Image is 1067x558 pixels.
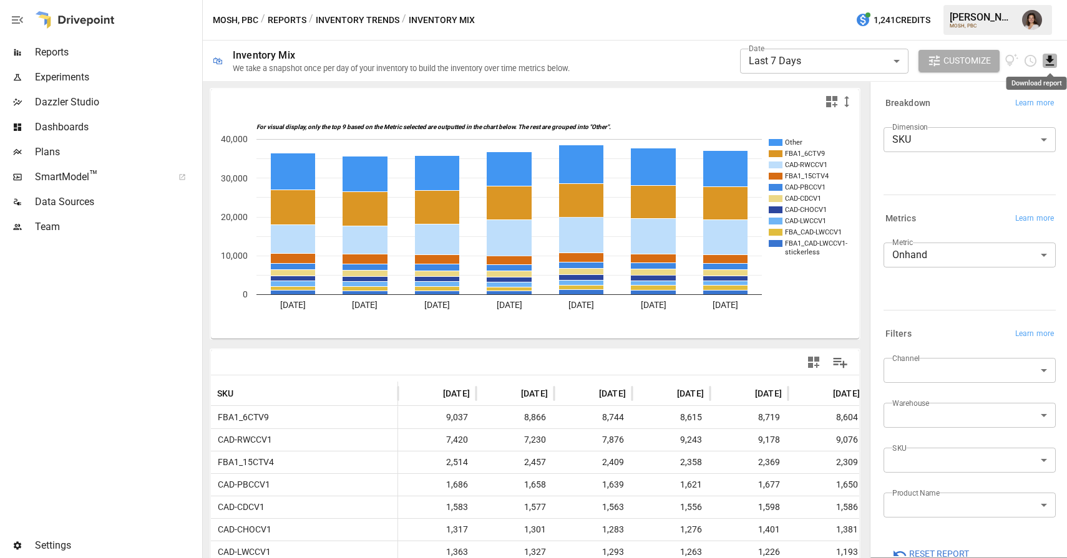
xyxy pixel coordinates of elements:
[943,53,991,69] span: Customize
[35,538,200,553] span: Settings
[785,172,829,180] text: FBA1_15CTV4
[885,212,916,226] h6: Metrics
[35,70,200,85] span: Experiments
[256,123,611,131] text: For visual display, only the top 9 based on the Metric selected are outputted in the chart below....
[918,50,1000,72] button: Customize
[785,217,826,225] text: CAD-LWCCV1
[892,353,920,363] label: Channel
[235,385,253,402] button: Sort
[482,429,548,451] span: 7,230
[874,12,930,28] span: 1,241 Credits
[35,195,200,209] span: Data Sources
[785,228,842,236] text: FBA_CAD-LWCCV1
[755,387,782,400] span: [DATE]
[1005,50,1019,72] button: View documentation
[482,519,548,541] span: 1,301
[641,300,666,310] text: [DATE]
[716,429,782,451] span: 9,178
[560,496,626,518] span: 1,563
[794,474,860,496] span: 1,650
[352,300,378,310] text: [DATE]
[482,451,548,473] span: 2,457
[638,451,704,473] span: 2,358
[35,45,200,60] span: Reports
[35,95,200,110] span: Dazzler Studio
[221,212,248,222] text: 20,000
[638,496,704,518] span: 1,556
[638,406,704,428] span: 8,615
[482,406,548,428] span: 8,866
[211,114,859,339] svg: A chart.
[749,43,764,54] label: Date
[713,300,738,310] text: [DATE]
[309,12,313,28] div: /
[794,519,860,541] span: 1,381
[89,168,98,183] span: ™
[280,300,306,310] text: [DATE]
[213,55,223,67] div: 🛍
[785,206,827,214] text: CAD-CHOCV1
[221,173,248,183] text: 30,000
[243,289,248,299] text: 0
[785,248,820,256] text: stickerless
[785,161,827,169] text: CAD-RWCCV1
[892,237,913,248] label: Metric
[560,474,626,496] span: 1,639
[213,429,272,451] span: CAD-RWCCV1
[404,474,470,496] span: 1,686
[785,150,825,158] text: FBA1_6CTV9
[424,300,450,310] text: [DATE]
[1006,77,1067,90] div: Download report
[892,488,940,498] label: Product Name
[316,12,399,28] button: Inventory Trends
[213,451,274,473] span: FBA1_15CTV4
[794,451,860,473] span: 2,309
[402,12,406,28] div: /
[404,519,470,541] span: 1,317
[884,127,1056,152] div: SKU
[443,387,470,400] span: [DATE]
[35,120,200,135] span: Dashboards
[217,387,234,400] span: SKU
[658,385,676,402] button: Sort
[35,219,200,234] span: Team
[850,9,935,32] button: 1,241Credits
[213,496,265,518] span: CAD-CDCV1
[560,429,626,451] span: 7,876
[892,398,929,408] label: Warehouse
[560,519,626,541] span: 1,283
[884,243,1056,267] div: Onhand
[221,134,248,144] text: 40,000
[794,406,860,428] span: 8,604
[814,385,832,402] button: Sort
[885,97,930,110] h6: Breakdown
[599,387,626,400] span: [DATE]
[716,406,782,428] span: 8,719
[404,429,470,451] span: 7,420
[497,300,522,310] text: [DATE]
[233,64,570,73] div: We take a snapshot once per day of your inventory to build the inventory over time metrics below.
[213,12,258,28] button: MOSH, PBC
[213,406,269,428] span: FBA1_6CTV9
[404,451,470,473] span: 2,514
[785,138,802,147] text: Other
[1022,10,1042,30] img: Franziska Ibscher
[638,519,704,541] span: 1,276
[677,387,704,400] span: [DATE]
[1015,97,1054,110] span: Learn more
[268,12,306,28] button: Reports
[502,385,520,402] button: Sort
[950,11,1015,23] div: [PERSON_NAME]
[885,327,912,341] h6: Filters
[794,496,860,518] span: 1,586
[213,519,271,541] span: CAD-CHOCV1
[892,443,907,453] label: SKU
[716,496,782,518] span: 1,598
[35,170,165,185] span: SmartModel
[1023,54,1038,68] button: Schedule report
[404,406,470,428] span: 9,037
[716,519,782,541] span: 1,401
[1015,2,1050,37] button: Franziska Ibscher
